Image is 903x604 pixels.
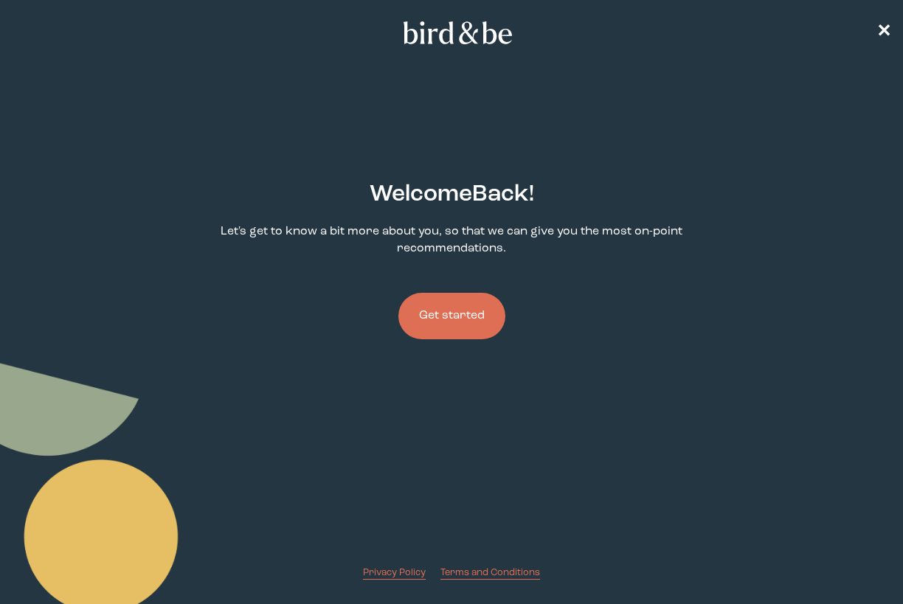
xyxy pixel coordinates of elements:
[876,24,891,41] span: ✕
[829,535,888,589] iframe: Gorgias live chat messenger
[398,269,505,363] a: Get started
[440,568,540,577] span: Terms and Conditions
[370,178,534,212] h2: Welcome Back !
[440,566,540,580] a: Terms and Conditions
[398,293,505,339] button: Get started
[876,20,891,46] a: ✕
[363,568,426,577] span: Privacy Policy
[170,223,733,257] p: Let's get to know a bit more about you, so that we can give you the most on-point recommendations.
[363,566,426,580] a: Privacy Policy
